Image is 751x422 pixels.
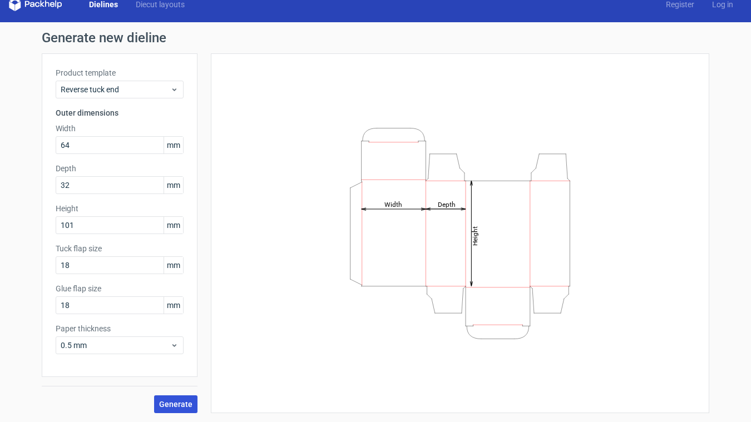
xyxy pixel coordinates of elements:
h3: Outer dimensions [56,107,184,118]
span: mm [164,137,183,153]
h1: Generate new dieline [42,31,709,44]
label: Depth [56,163,184,174]
span: mm [164,297,183,314]
span: mm [164,217,183,234]
label: Height [56,203,184,214]
tspan: Depth [438,200,456,208]
tspan: Height [471,226,479,245]
button: Generate [154,395,197,413]
span: Reverse tuck end [61,84,170,95]
label: Width [56,123,184,134]
label: Paper thickness [56,323,184,334]
span: Generate [159,400,192,408]
tspan: Width [384,200,402,208]
span: mm [164,257,183,274]
label: Tuck flap size [56,243,184,254]
span: mm [164,177,183,193]
label: Product template [56,67,184,78]
span: 0.5 mm [61,340,170,351]
label: Glue flap size [56,283,184,294]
